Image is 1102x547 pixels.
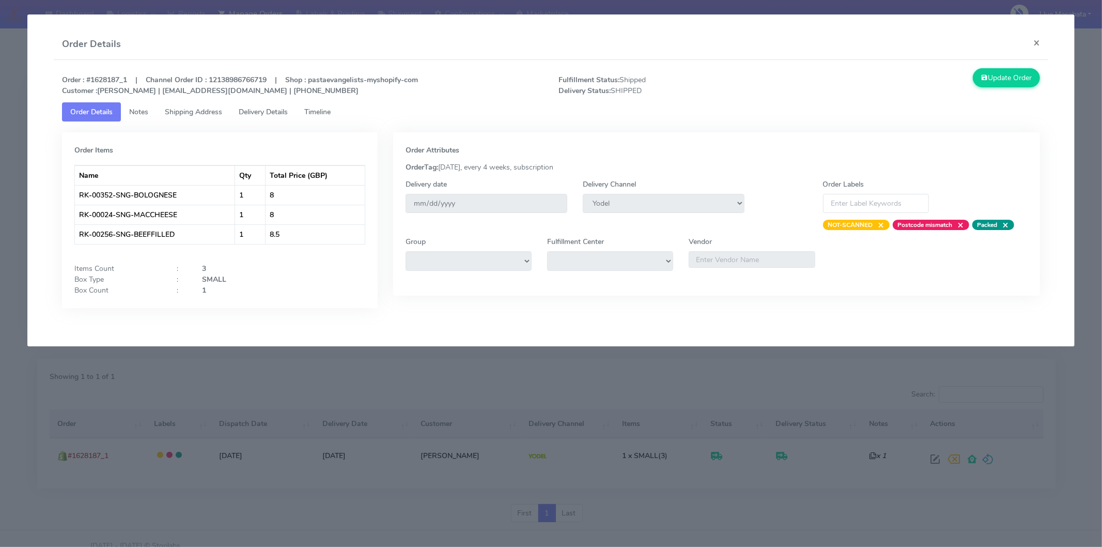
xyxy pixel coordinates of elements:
strong: Order Attributes [406,145,459,155]
div: Box Type [67,274,169,285]
td: RK-00024-SNG-MACCHEESE [75,205,235,224]
span: Delivery Details [239,107,288,117]
span: Shipped SHIPPED [551,74,799,96]
strong: NOT-SCANNED [828,221,873,229]
strong: Packed [977,221,998,229]
label: Delivery date [406,179,447,190]
label: Order Labels [823,179,864,190]
td: RK-00256-SNG-BEEFFILLED [75,224,235,244]
label: Fulfillment Center [547,236,604,247]
strong: Order : #1628187_1 | Channel Order ID : 12138986766719 | Shop : pastaevangelists-myshopify-com [P... [62,75,418,96]
div: : [169,285,194,296]
strong: 3 [202,264,206,273]
th: Name [75,165,235,185]
th: Qty [235,165,266,185]
label: Group [406,236,426,247]
span: × [873,220,884,230]
label: Vendor [689,236,712,247]
span: Shipping Address [165,107,222,117]
strong: Customer : [62,86,97,96]
td: 8 [266,185,365,205]
div: : [169,274,194,285]
span: Timeline [304,107,331,117]
td: RK-00352-SNG-BOLOGNESE [75,185,235,205]
div: [DATE], every 4 weeks, subscription [398,162,1035,173]
input: Enter Label Keywords [823,194,929,213]
input: Enter Vendor Name [689,251,815,268]
th: Total Price (GBP) [266,165,365,185]
strong: Order Items [74,145,113,155]
td: 1 [235,224,266,244]
td: 8 [266,205,365,224]
button: Update Order [973,68,1040,87]
td: 1 [235,205,266,224]
span: × [953,220,964,230]
label: Delivery Channel [583,179,636,190]
strong: 1 [202,285,206,295]
span: Notes [129,107,148,117]
div: Box Count [67,285,169,296]
strong: Delivery Status: [558,86,611,96]
td: 8.5 [266,224,365,244]
span: Order Details [70,107,113,117]
strong: SMALL [202,275,226,284]
span: × [998,220,1009,230]
div: Items Count [67,263,169,274]
td: 1 [235,185,266,205]
ul: Tabs [62,102,1040,121]
button: Close [1025,29,1048,56]
div: : [169,263,194,274]
strong: Fulfillment Status: [558,75,619,85]
strong: OrderTag: [406,162,438,172]
strong: Postcode mismatch [898,221,953,229]
h4: Order Details [62,37,121,51]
